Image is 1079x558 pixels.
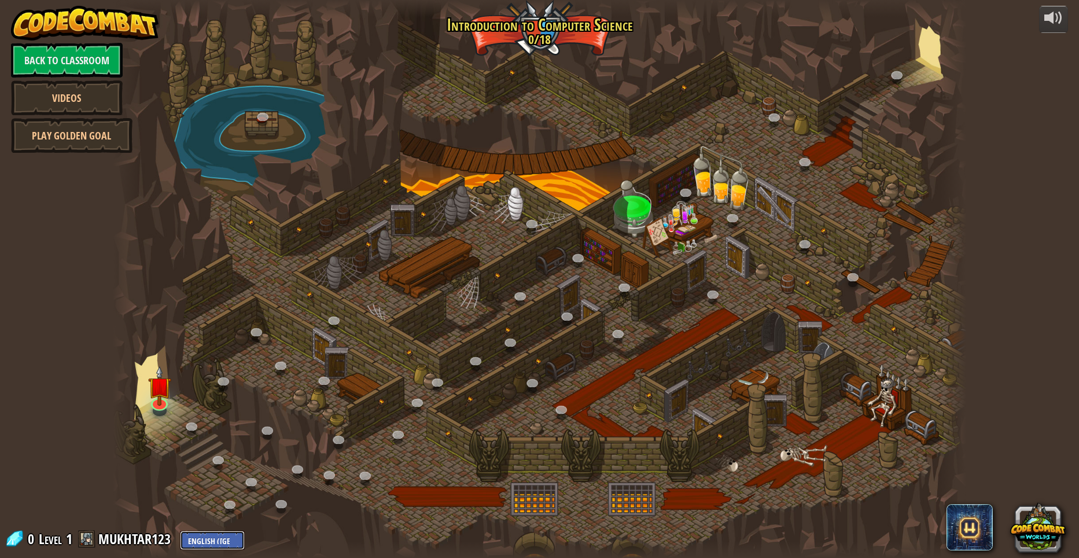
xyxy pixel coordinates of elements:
[11,80,123,115] a: Videos
[11,118,132,153] a: Play Golden Goal
[11,43,123,78] a: Back to Classroom
[98,530,174,548] a: MUKHTAR123
[28,530,38,548] span: 0
[66,530,72,548] span: 1
[148,366,171,406] img: level-banner-unstarted.png
[11,6,159,41] img: CodeCombat - Learn how to code by playing a game
[39,530,62,549] span: Level
[1039,6,1068,33] button: Adjust volume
